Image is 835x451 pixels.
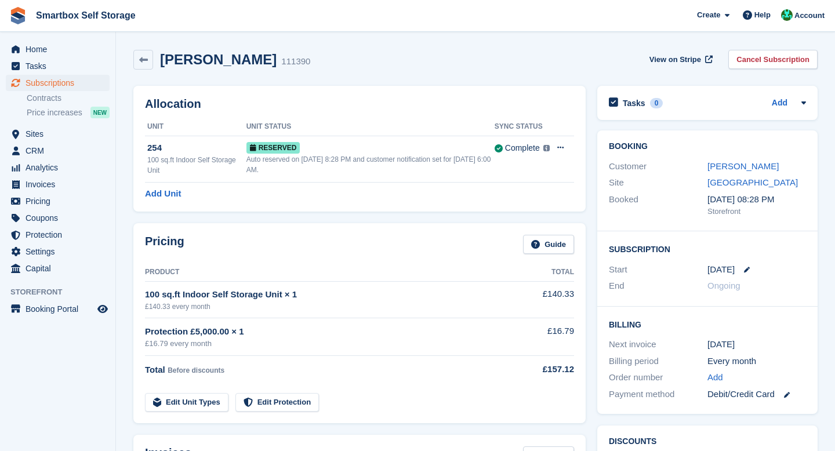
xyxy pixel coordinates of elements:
[147,141,246,155] div: 254
[27,107,82,118] span: Price increases
[794,10,825,21] span: Account
[609,355,707,368] div: Billing period
[509,318,574,356] td: £16.79
[145,288,509,301] div: 100 sq.ft Indoor Self Storage Unit × 1
[6,75,110,91] a: menu
[160,52,277,67] h2: [PERSON_NAME]
[6,143,110,159] a: menu
[168,366,224,374] span: Before discounts
[6,176,110,192] a: menu
[609,338,707,351] div: Next invoice
[707,371,723,384] a: Add
[645,50,715,69] a: View on Stripe
[246,154,495,175] div: Auto reserved on [DATE] 8:28 PM and customer notification set for [DATE] 6:00 AM.
[6,58,110,74] a: menu
[6,126,110,142] a: menu
[543,145,550,151] img: icon-info-grey-7440780725fd019a000dd9b08b2336e03edf1995a4989e88bcd33f0948082b44.svg
[505,142,540,154] div: Complete
[650,98,663,108] div: 0
[509,363,574,376] div: £157.12
[26,41,95,57] span: Home
[9,7,27,24] img: stora-icon-8386f47178a22dfd0bd8f6a31ec36ba5ce8667c1dd55bd0f319d3a0aa187defe.svg
[145,393,228,412] a: Edit Unit Types
[623,98,645,108] h2: Tasks
[697,9,720,21] span: Create
[728,50,818,69] a: Cancel Subscription
[145,301,509,312] div: £140.33 every month
[90,107,110,118] div: NEW
[509,281,574,318] td: £140.33
[145,187,181,201] a: Add Unit
[707,263,735,277] time: 2025-10-06 00:00:00 UTC
[772,97,787,110] a: Add
[145,325,509,339] div: Protection £5,000.00 × 1
[6,210,110,226] a: menu
[609,371,707,384] div: Order number
[609,142,806,151] h2: Booking
[26,159,95,176] span: Analytics
[246,118,495,136] th: Unit Status
[145,235,184,254] h2: Pricing
[147,155,246,176] div: 100 sq.ft Indoor Self Storage Unit
[707,355,806,368] div: Every month
[6,227,110,243] a: menu
[6,159,110,176] a: menu
[495,118,550,136] th: Sync Status
[26,260,95,277] span: Capital
[609,193,707,217] div: Booked
[609,176,707,190] div: Site
[707,177,798,187] a: [GEOGRAPHIC_DATA]
[509,263,574,282] th: Total
[707,338,806,351] div: [DATE]
[707,161,779,171] a: [PERSON_NAME]
[96,302,110,316] a: Preview store
[707,193,806,206] div: [DATE] 08:28 PM
[707,281,740,290] span: Ongoing
[26,75,95,91] span: Subscriptions
[26,301,95,317] span: Booking Portal
[609,279,707,293] div: End
[26,58,95,74] span: Tasks
[781,9,793,21] img: Elinor Shepherd
[27,106,110,119] a: Price increases NEW
[246,142,300,154] span: Reserved
[26,143,95,159] span: CRM
[145,118,246,136] th: Unit
[6,243,110,260] a: menu
[235,393,319,412] a: Edit Protection
[707,206,806,217] div: Storefront
[145,97,574,111] h2: Allocation
[26,176,95,192] span: Invoices
[6,260,110,277] a: menu
[10,286,115,298] span: Storefront
[6,193,110,209] a: menu
[6,301,110,317] a: menu
[609,318,806,330] h2: Billing
[145,338,509,350] div: £16.79 every month
[609,437,806,446] h2: Discounts
[754,9,771,21] span: Help
[26,193,95,209] span: Pricing
[26,210,95,226] span: Coupons
[26,243,95,260] span: Settings
[281,55,310,68] div: 111390
[31,6,140,25] a: Smartbox Self Storage
[609,263,707,277] div: Start
[609,243,806,254] h2: Subscription
[6,41,110,57] a: menu
[649,54,701,66] span: View on Stripe
[523,235,574,254] a: Guide
[609,160,707,173] div: Customer
[609,388,707,401] div: Payment method
[27,93,110,104] a: Contracts
[26,126,95,142] span: Sites
[707,388,806,401] div: Debit/Credit Card
[26,227,95,243] span: Protection
[145,365,165,374] span: Total
[145,263,509,282] th: Product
